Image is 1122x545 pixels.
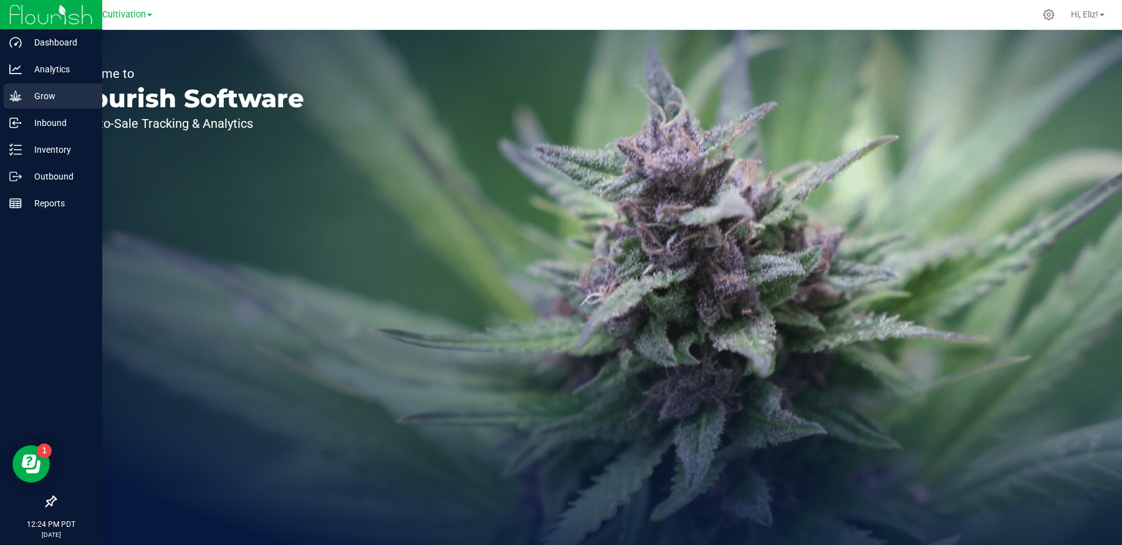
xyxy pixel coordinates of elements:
[102,9,146,20] span: Cultivation
[9,63,22,75] inline-svg: Analytics
[22,35,97,50] p: Dashboard
[67,67,304,80] p: Welcome to
[1041,9,1057,21] div: Manage settings
[22,89,97,104] p: Grow
[37,443,52,458] iframe: Resource center unread badge
[67,86,304,111] p: Flourish Software
[22,62,97,77] p: Analytics
[22,196,97,211] p: Reports
[22,115,97,130] p: Inbound
[9,197,22,210] inline-svg: Reports
[67,117,304,130] p: Seed-to-Sale Tracking & Analytics
[9,117,22,129] inline-svg: Inbound
[12,445,50,483] iframe: Resource center
[9,170,22,183] inline-svg: Outbound
[9,90,22,102] inline-svg: Grow
[9,143,22,156] inline-svg: Inventory
[1071,9,1098,19] span: Hi, Eliz!
[22,142,97,157] p: Inventory
[9,36,22,49] inline-svg: Dashboard
[6,519,97,530] p: 12:24 PM PDT
[6,530,97,539] p: [DATE]
[22,169,97,184] p: Outbound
